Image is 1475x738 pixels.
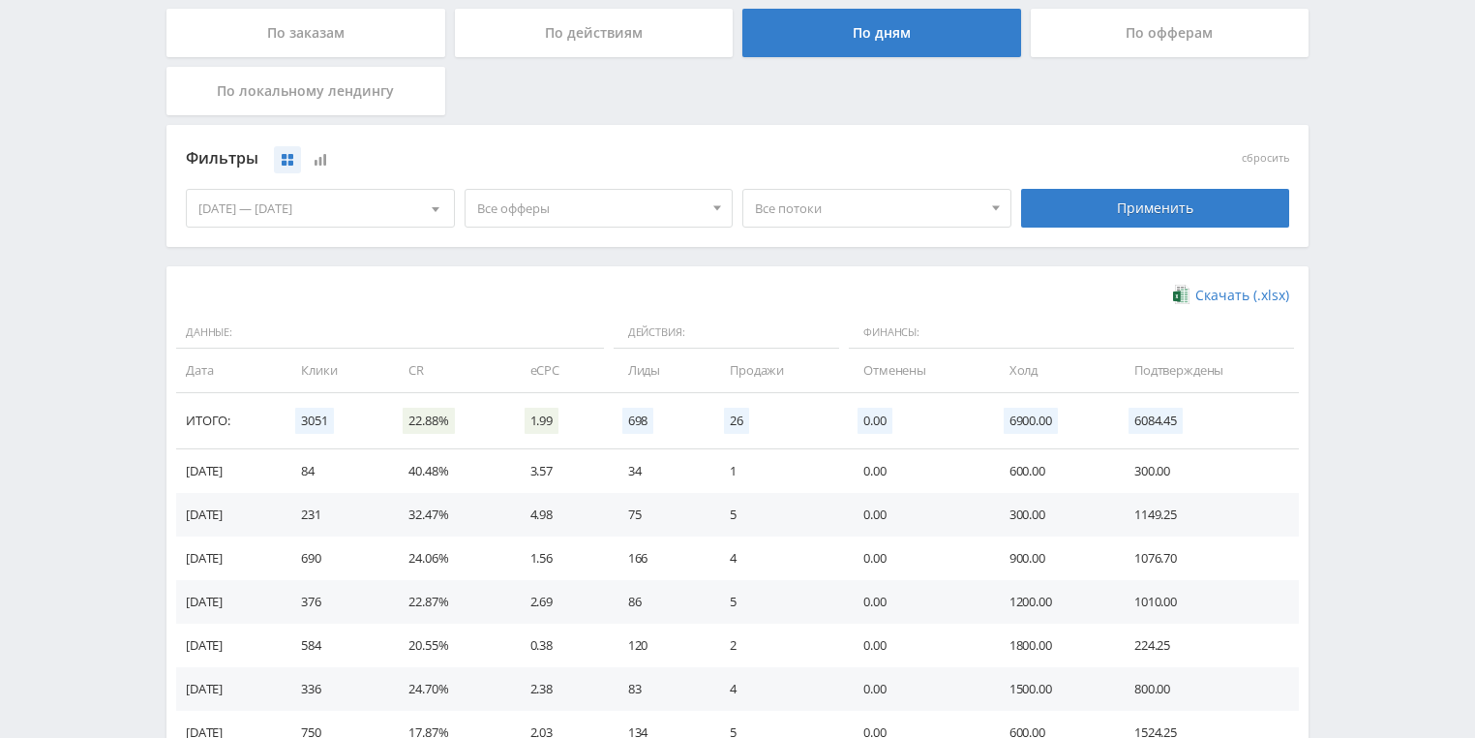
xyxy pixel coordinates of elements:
button: сбросить [1242,152,1289,165]
td: Лиды [609,349,710,392]
td: [DATE] [176,537,282,580]
td: 600.00 [990,449,1115,493]
span: 3051 [295,408,333,434]
td: 1.56 [511,537,609,580]
td: 120 [609,624,710,667]
td: Клики [282,349,389,392]
span: 6900.00 [1004,408,1058,434]
td: 0.00 [844,667,990,711]
td: 22.87% [389,580,510,624]
td: [DATE] [176,449,282,493]
div: По заказам [166,9,445,57]
td: [DATE] [176,580,282,624]
td: 231 [282,493,389,537]
td: Дата [176,349,282,392]
td: Холд [990,349,1115,392]
td: 83 [609,667,710,711]
td: 4 [710,667,844,711]
td: 4.98 [511,493,609,537]
td: 1149.25 [1115,493,1299,537]
td: 75 [609,493,710,537]
td: 300.00 [990,493,1115,537]
td: 1800.00 [990,624,1115,667]
span: Действия: [614,317,839,350]
span: 6084.45 [1129,408,1183,434]
td: [DATE] [176,667,282,711]
td: 4 [710,537,844,580]
td: 1200.00 [990,580,1115,624]
span: Все офферы [477,190,704,227]
span: Данные: [176,317,604,350]
td: 1010.00 [1115,580,1299,624]
td: [DATE] [176,493,282,537]
td: 336 [282,667,389,711]
td: 40.48% [389,449,510,493]
td: 24.70% [389,667,510,711]
td: 2 [710,624,844,667]
span: 26 [724,408,749,434]
td: eCPC [511,349,609,392]
td: Итого: [176,393,282,449]
div: Применить [1021,189,1290,228]
a: Скачать (.xlsx) [1173,286,1289,305]
div: [DATE] — [DATE] [187,190,454,227]
span: 1.99 [525,408,558,434]
td: 2.69 [511,580,609,624]
div: По локальному лендингу [166,67,445,115]
td: 0.00 [844,624,990,667]
td: 0.00 [844,493,990,537]
td: 0.00 [844,449,990,493]
td: 300.00 [1115,449,1299,493]
td: 20.55% [389,624,510,667]
td: 24.06% [389,537,510,580]
span: 698 [622,408,654,434]
td: 376 [282,580,389,624]
td: Отменены [844,349,990,392]
td: 0.38 [511,624,609,667]
td: 84 [282,449,389,493]
td: 800.00 [1115,667,1299,711]
td: 32.47% [389,493,510,537]
td: 34 [609,449,710,493]
td: Продажи [710,349,844,392]
td: 5 [710,580,844,624]
span: 0.00 [858,408,891,434]
div: По действиям [455,9,734,57]
span: Финансы: [849,317,1294,350]
td: 224.25 [1115,624,1299,667]
td: 584 [282,624,389,667]
div: По офферам [1031,9,1309,57]
span: Скачать (.xlsx) [1195,288,1289,303]
div: Фильтры [186,144,1011,173]
span: Все потоки [755,190,981,227]
span: 22.88% [403,408,454,434]
td: 1500.00 [990,667,1115,711]
td: 86 [609,580,710,624]
td: 3.57 [511,449,609,493]
td: 900.00 [990,537,1115,580]
td: Подтверждены [1115,349,1299,392]
td: 1 [710,449,844,493]
td: 5 [710,493,844,537]
td: 690 [282,537,389,580]
td: 166 [609,537,710,580]
td: 0.00 [844,580,990,624]
td: 2.38 [511,667,609,711]
img: xlsx [1173,285,1189,304]
td: 1076.70 [1115,537,1299,580]
td: CR [389,349,510,392]
td: 0.00 [844,537,990,580]
td: [DATE] [176,624,282,667]
div: По дням [742,9,1021,57]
